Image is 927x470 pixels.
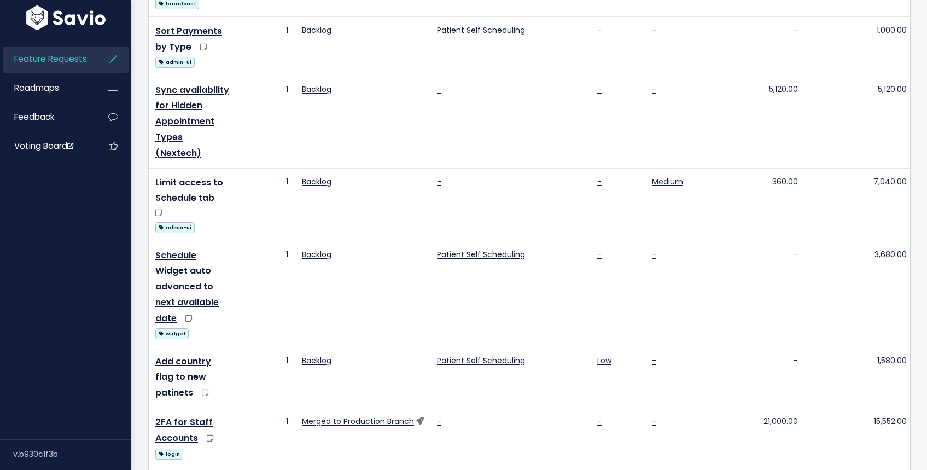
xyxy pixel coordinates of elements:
[3,134,91,159] a: Voting Board
[302,355,331,366] a: Backlog
[652,249,656,260] a: -
[236,16,295,76] td: 1
[804,241,913,347] td: 3,680.00
[437,249,525,260] a: Patient Self Scheduling
[694,408,804,467] td: 21,000.00
[597,249,602,260] a: -
[597,355,611,366] a: Low
[14,82,59,94] span: Roadmaps
[155,449,183,460] span: login
[236,76,295,168] td: 1
[302,416,414,427] a: Merged to Production Branch
[155,220,195,234] a: admin-ui
[597,25,602,36] a: -
[597,176,602,187] a: -
[804,76,913,168] td: 5,120.00
[694,16,804,76] td: -
[437,176,441,187] a: -
[13,440,131,468] div: v.b930c1f3b
[236,168,295,241] td: 1
[155,416,213,444] a: 2FA for Staff Accounts
[155,222,195,233] span: admin-ui
[652,25,656,36] a: -
[155,326,189,340] a: widget
[437,355,525,366] a: Patient Self Scheduling
[155,446,183,460] a: login
[597,84,602,95] a: -
[155,249,219,324] a: Schedule Widget auto advanced to next available date
[155,84,229,159] a: Sync availability for Hidden Appointment Types (Nextech)
[155,328,189,339] span: widget
[14,140,73,152] span: Voting Board
[694,76,804,168] td: 5,120.00
[694,241,804,347] td: -
[652,355,656,366] a: -
[694,347,804,408] td: -
[652,176,683,187] a: Medium
[804,347,913,408] td: 1,580.00
[14,111,54,123] span: Feedback
[437,84,441,95] a: -
[437,25,525,36] a: Patient Self Scheduling
[14,53,87,65] span: Feature Requests
[652,84,656,95] a: -
[155,57,195,68] span: admin-ui
[597,416,602,427] a: -
[804,168,913,241] td: 7,040.00
[155,355,211,399] a: Add country flag to new patinets
[437,416,441,427] a: -
[652,416,656,427] a: -
[236,347,295,408] td: 1
[804,16,913,76] td: 1,000.00
[694,168,804,241] td: 360.00
[236,241,295,347] td: 1
[3,105,91,130] a: Feedback
[24,5,108,30] img: logo-white.9d6f32f41409.svg
[155,176,223,205] a: Limit access to Schedule tab
[804,408,913,467] td: 15,552.00
[302,176,331,187] a: Backlog
[302,25,331,36] a: Backlog
[236,408,295,467] td: 1
[302,84,331,95] a: Backlog
[302,249,331,260] a: Backlog
[155,25,222,53] a: Sort Payments by Type
[3,47,91,72] a: Feature Requests
[3,76,91,101] a: Roadmaps
[155,55,195,68] a: admin-ui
